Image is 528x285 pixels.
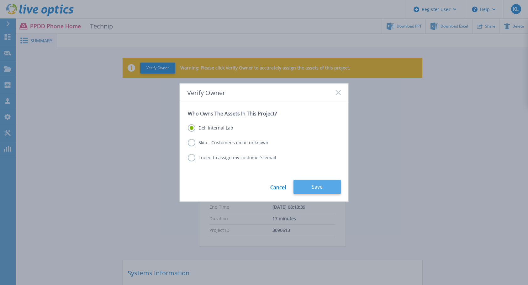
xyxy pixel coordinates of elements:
label: Skip - Customer's email unknown [188,139,268,146]
label: Dell Internal Lab [188,124,233,132]
a: Cancel [270,180,286,194]
p: Who Owns The Assets In This Project? [188,110,340,117]
label: I need to assign my customer's email [188,154,276,161]
button: Save [293,180,341,194]
span: Verify Owner [187,89,225,96]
